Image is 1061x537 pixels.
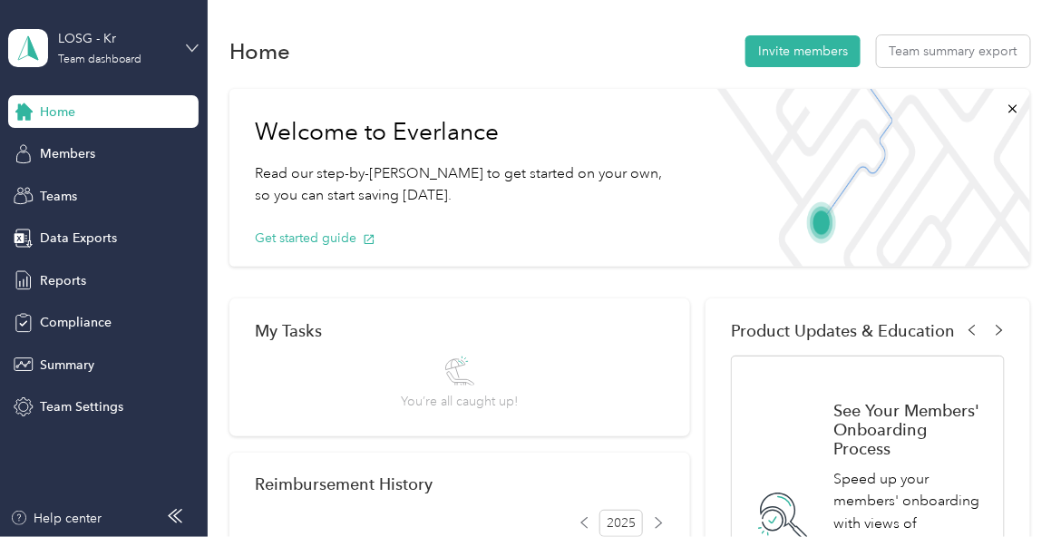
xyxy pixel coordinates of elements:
span: Summary [40,356,94,375]
h1: See Your Members' Onboarding Process [833,401,984,458]
span: Reports [40,271,86,290]
div: Team dashboard [58,54,141,65]
span: Data Exports [40,229,117,248]
p: Read our step-by-[PERSON_NAME] to get started on your own, so you can start saving [DATE]. [255,162,679,207]
span: Home [40,103,75,122]
span: Teams [40,187,77,206]
button: Team summary export [877,35,1030,67]
button: Help center [10,509,102,528]
span: Team Settings [40,397,123,416]
span: Compliance [40,313,112,332]
button: Invite members [745,35,861,67]
button: Get started guide [255,229,375,248]
span: Members [40,144,95,163]
span: You’re all caught up! [402,392,519,411]
iframe: Everlance-gr Chat Button Frame [959,435,1061,537]
h1: Home [229,42,290,61]
h2: Reimbursement History [255,474,433,493]
span: Product Updates & Education [731,321,955,340]
h1: Welcome to Everlance [255,118,679,147]
img: Welcome to everlance [705,89,1029,267]
div: LOSG - Kr [58,29,171,48]
div: My Tasks [255,321,664,340]
span: 2025 [599,510,643,537]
